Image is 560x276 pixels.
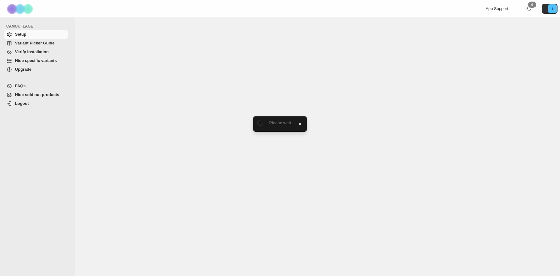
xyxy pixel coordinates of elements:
span: Avatar with initials I [548,4,557,13]
img: Camouflage [5,0,36,18]
span: Hide sold out products [15,92,59,97]
div: 0 [528,2,536,8]
a: Logout [4,99,68,108]
span: Please wait... [269,120,295,125]
span: Hide specific variants [15,58,57,63]
span: Verify Installation [15,49,49,54]
a: 0 [526,6,532,12]
span: Variant Picker Guide [15,41,54,45]
a: Setup [4,30,68,39]
span: CAMOUFLAGE [6,24,71,29]
span: Logout [15,101,29,106]
button: Avatar with initials I [542,4,557,14]
text: I [552,7,553,11]
a: Hide sold out products [4,90,68,99]
a: Variant Picker Guide [4,39,68,48]
a: FAQs [4,82,68,90]
span: Upgrade [15,67,32,72]
a: Upgrade [4,65,68,74]
a: Verify Installation [4,48,68,56]
span: App Support [486,6,508,11]
span: FAQs [15,84,26,88]
a: Hide specific variants [4,56,68,65]
span: Setup [15,32,26,37]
